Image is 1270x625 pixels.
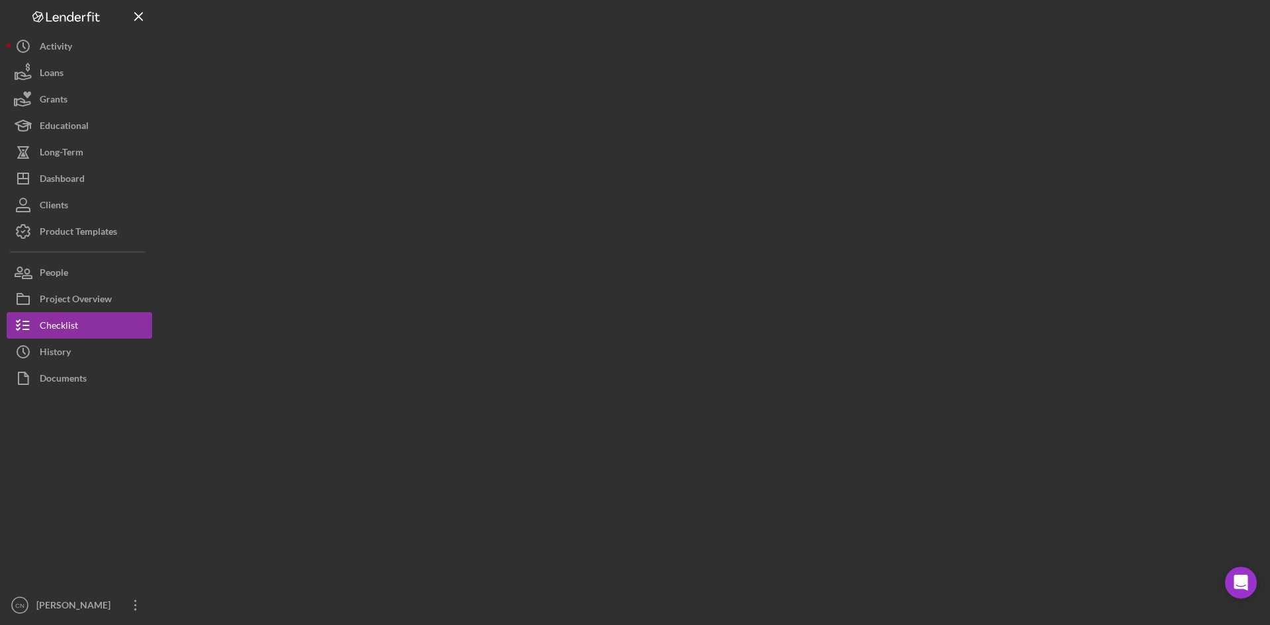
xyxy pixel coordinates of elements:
div: Grants [40,86,67,116]
div: Documents [40,365,87,395]
div: Project Overview [40,286,112,315]
div: Product Templates [40,218,117,248]
button: Checklist [7,312,152,339]
button: Documents [7,365,152,392]
text: CN [15,602,24,609]
div: Dashboard [40,165,85,195]
button: Loans [7,60,152,86]
div: Loans [40,60,63,89]
button: History [7,339,152,365]
div: Checklist [40,312,78,342]
button: Grants [7,86,152,112]
button: Project Overview [7,286,152,312]
div: History [40,339,71,368]
button: Product Templates [7,218,152,245]
div: Open Intercom Messenger [1225,567,1257,599]
div: Activity [40,33,72,63]
button: Educational [7,112,152,139]
button: CN[PERSON_NAME] [7,592,152,618]
button: Activity [7,33,152,60]
button: People [7,259,152,286]
div: People [40,259,68,289]
button: Long-Term [7,139,152,165]
button: Clients [7,192,152,218]
button: Dashboard [7,165,152,192]
div: Long-Term [40,139,83,169]
div: Educational [40,112,89,142]
div: Clients [40,192,68,222]
div: [PERSON_NAME] [33,592,119,622]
